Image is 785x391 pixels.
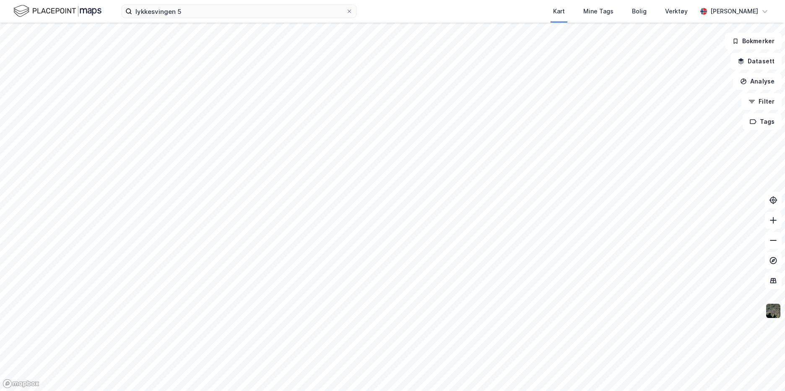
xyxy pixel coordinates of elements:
button: Analyse [733,73,782,90]
div: Verktøy [665,6,688,16]
div: Mine Tags [583,6,613,16]
a: Mapbox homepage [3,379,39,388]
button: Bokmerker [725,33,782,50]
div: Bolig [632,6,647,16]
img: 9k= [765,303,781,319]
button: Tags [743,113,782,130]
div: [PERSON_NAME] [710,6,758,16]
div: Kart [553,6,565,16]
input: Søk på adresse, matrikkel, gårdeiere, leietakere eller personer [132,5,346,18]
button: Datasett [730,53,782,70]
div: Kontrollprogram for chat [743,351,785,391]
button: Filter [741,93,782,110]
iframe: Chat Widget [743,351,785,391]
img: logo.f888ab2527a4732fd821a326f86c7f29.svg [13,4,101,18]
